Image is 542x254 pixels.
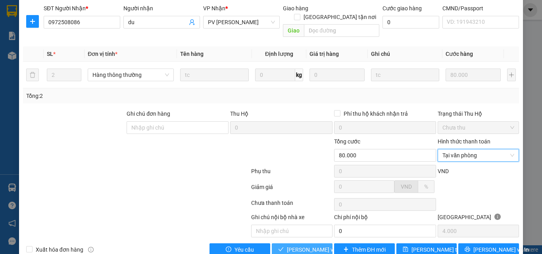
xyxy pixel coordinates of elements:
[283,5,308,11] span: Giao hàng
[334,138,360,145] span: Tổng cước
[295,69,303,81] span: kg
[47,51,53,57] span: SL
[446,69,500,81] input: 0
[438,138,490,145] label: Hình thức thanh toán
[26,69,39,81] button: delete
[88,51,117,57] span: Đơn vị tính
[465,246,470,253] span: printer
[309,69,364,81] input: 0
[27,18,38,25] span: plus
[368,46,443,62] th: Ghi chú
[438,168,449,174] span: VND
[473,245,529,254] span: [PERSON_NAME] và In
[411,245,475,254] span: [PERSON_NAME] thay đổi
[510,153,515,158] span: close-circle
[438,213,519,225] div: [GEOGRAPHIC_DATA]
[442,122,514,134] span: Chưa thu
[442,4,519,13] div: CMND/Passport
[340,109,411,118] span: Phí thu hộ khách nhận trả
[494,214,501,220] span: info-circle
[189,19,195,25] span: user-add
[446,51,473,57] span: Cước hàng
[334,213,436,225] div: Chi phí nội bộ
[208,16,275,28] span: PV Đức Xuyên
[251,213,333,225] div: Ghi chú nội bộ nhà xe
[230,111,248,117] span: Thu Hộ
[401,183,412,190] span: VND
[127,111,170,117] label: Ghi chú đơn hàng
[371,69,440,81] input: Ghi Chú
[123,4,200,13] div: Người nhận
[180,51,204,57] span: Tên hàng
[44,4,120,13] div: SĐT Người Nhận
[234,245,254,254] span: Yêu cầu
[309,51,339,57] span: Giá trị hàng
[300,13,379,21] span: [GEOGRAPHIC_DATA] tận nơi
[442,149,514,161] span: Tại văn phòng
[278,246,284,253] span: check
[287,245,363,254] span: [PERSON_NAME] và Giao hàng
[26,92,210,100] div: Tổng: 2
[250,167,333,181] div: Phụ thu
[507,69,516,81] button: plus
[343,246,349,253] span: plus
[304,24,379,37] input: Dọc đường
[88,247,94,252] span: info-circle
[127,121,229,134] input: Ghi chú đơn hàng
[283,24,304,37] span: Giao
[92,69,169,81] span: Hàng thông thường
[251,225,333,237] input: Nhập ghi chú
[250,199,333,212] div: Chưa thanh toán
[382,16,439,29] input: Cước giao hàng
[265,51,293,57] span: Định lượng
[382,5,422,11] label: Cước giao hàng
[352,245,386,254] span: Thêm ĐH mới
[203,5,225,11] span: VP Nhận
[226,246,231,253] span: exclamation-circle
[33,245,86,254] span: Xuất hóa đơn hàng
[180,69,249,81] input: VD: Bàn, Ghế
[250,183,333,197] div: Giảm giá
[424,183,428,190] span: %
[438,109,519,118] div: Trạng thái Thu Hộ
[403,246,408,253] span: save
[26,15,39,28] button: plus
